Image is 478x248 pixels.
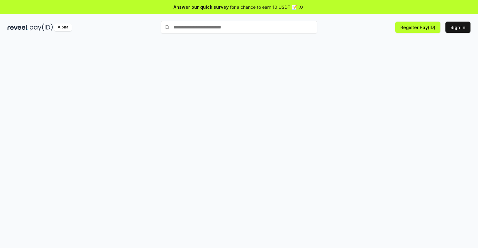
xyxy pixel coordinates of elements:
[174,4,229,10] span: Answer our quick survey
[395,22,440,33] button: Register Pay(ID)
[30,23,53,31] img: pay_id
[230,4,297,10] span: for a chance to earn 10 USDT 📝
[54,23,72,31] div: Alpha
[445,22,470,33] button: Sign In
[8,23,29,31] img: reveel_dark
